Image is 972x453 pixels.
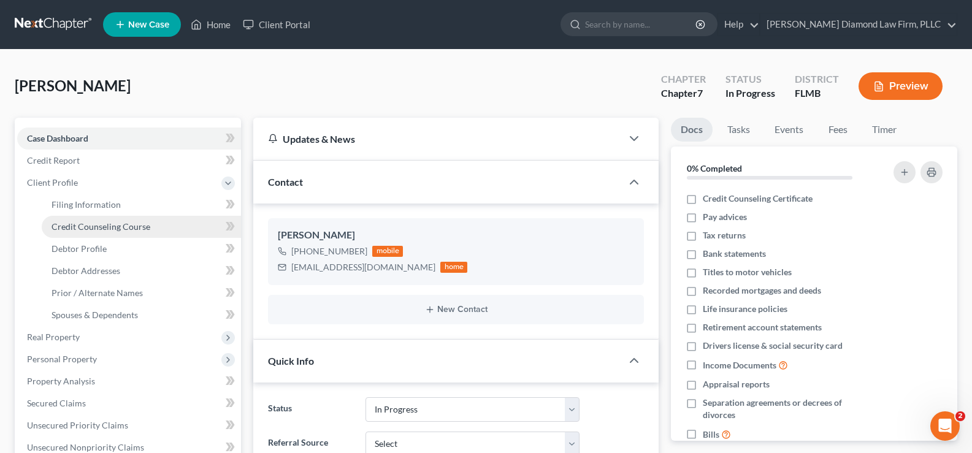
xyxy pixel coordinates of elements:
a: Fees [818,118,857,142]
div: District [795,72,839,86]
div: Chapter [661,86,706,101]
a: Tasks [718,118,760,142]
div: [EMAIL_ADDRESS][DOMAIN_NAME] [291,261,435,273]
span: Credit Report [27,155,80,166]
a: Timer [862,118,906,142]
span: Debtor Profile [52,243,107,254]
label: Status [262,397,359,422]
span: Property Analysis [27,376,95,386]
span: Recorded mortgages and deeds [703,284,821,297]
span: Life insurance policies [703,303,787,315]
span: Spouses & Dependents [52,310,138,320]
span: Credit Counseling Certificate [703,192,813,205]
span: Income Documents [703,359,776,371]
span: Unsecured Priority Claims [27,420,128,430]
a: Home [185,13,237,36]
div: home [440,262,467,273]
iframe: Intercom live chat [930,411,960,441]
a: Help [718,13,759,36]
a: Credit Report [17,150,241,172]
span: Client Profile [27,177,78,188]
a: Client Portal [237,13,316,36]
a: Docs [671,118,713,142]
a: Filing Information [42,194,241,216]
strong: 0% Completed [687,163,742,173]
a: Case Dashboard [17,128,241,150]
a: Debtor Profile [42,238,241,260]
div: [PHONE_NUMBER] [291,245,367,257]
span: Unsecured Nonpriority Claims [27,442,144,452]
a: [PERSON_NAME] Diamond Law Firm, PLLC [760,13,957,36]
span: Appraisal reports [703,378,770,390]
span: Real Property [27,332,80,342]
span: Pay advices [703,211,747,223]
a: Prior / Alternate Names [42,282,241,304]
div: [PERSON_NAME] [278,228,634,243]
span: Debtor Addresses [52,265,120,276]
span: Separation agreements or decrees of divorces [703,397,875,421]
span: Contact [268,176,303,188]
div: Chapter [661,72,706,86]
span: Bank statements [703,248,766,260]
span: Secured Claims [27,398,86,408]
span: Filing Information [52,199,121,210]
span: 2 [955,411,965,421]
span: 7 [697,87,703,99]
button: Preview [859,72,943,100]
span: Credit Counseling Course [52,221,150,232]
a: Debtor Addresses [42,260,241,282]
span: Tax returns [703,229,746,242]
span: Bills [703,428,719,441]
div: In Progress [725,86,775,101]
span: New Case [128,20,169,29]
a: Events [765,118,813,142]
a: Credit Counseling Course [42,216,241,238]
a: Spouses & Dependents [42,304,241,326]
div: mobile [372,246,403,257]
input: Search by name... [585,13,697,36]
span: Titles to motor vehicles [703,266,792,278]
div: Updates & News [268,132,607,145]
span: Quick Info [268,355,314,367]
a: Unsecured Priority Claims [17,414,241,436]
span: Prior / Alternate Names [52,287,143,298]
span: Personal Property [27,354,97,364]
span: Drivers license & social security card [703,340,843,352]
span: Case Dashboard [27,133,88,143]
span: Retirement account statements [703,321,822,333]
div: FLMB [795,86,839,101]
a: Property Analysis [17,370,241,392]
button: New Contact [278,305,634,314]
div: Status [725,72,775,86]
span: [PERSON_NAME] [15,77,131,94]
a: Secured Claims [17,392,241,414]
